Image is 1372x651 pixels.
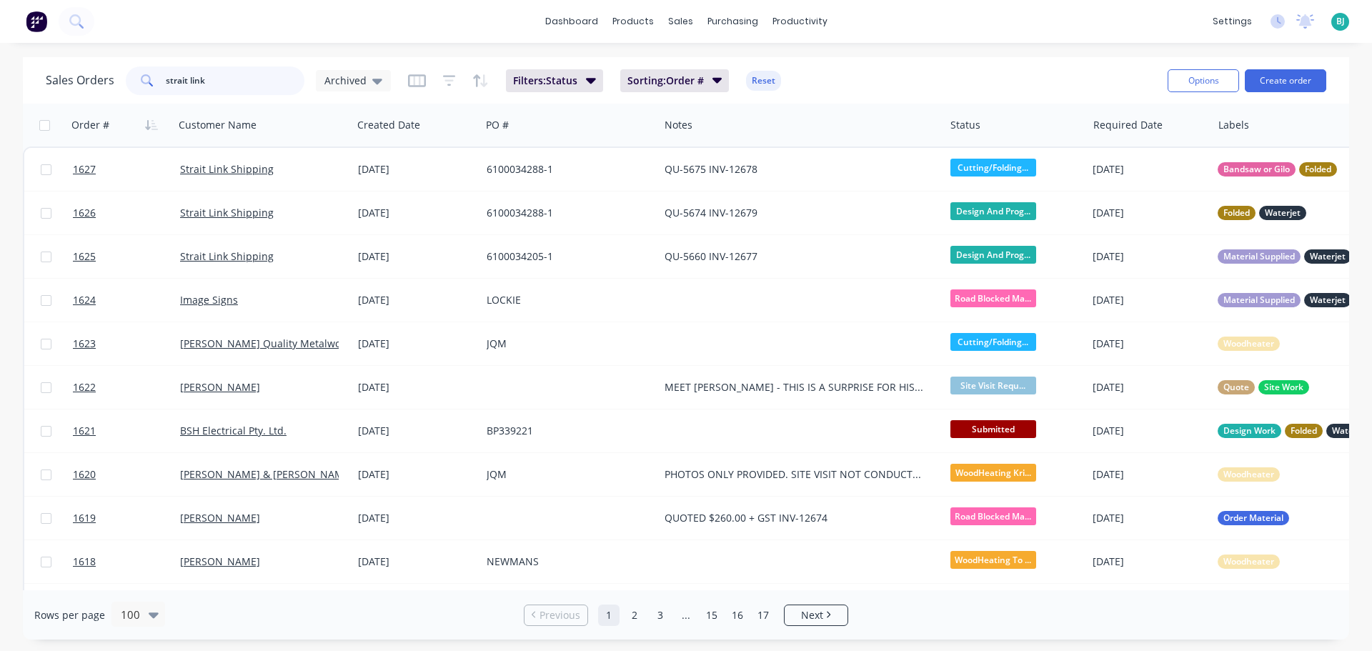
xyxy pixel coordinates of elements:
[358,467,475,482] div: [DATE]
[1336,15,1345,28] span: BJ
[675,605,697,626] a: Jump forward
[73,424,96,438] span: 1621
[358,206,475,220] div: [DATE]
[950,289,1036,307] span: Road Blocked Ma...
[1093,293,1206,307] div: [DATE]
[1218,555,1280,569] button: Woodheater
[34,608,105,622] span: Rows per page
[358,249,475,264] div: [DATE]
[506,69,603,92] button: Filters:Status
[487,162,645,177] div: 6100034288-1
[950,420,1036,438] span: Submitted
[73,235,180,278] a: 1625
[950,333,1036,351] span: Cutting/Folding...
[1223,337,1274,351] span: Woodheater
[1218,162,1337,177] button: Bandsaw or GiloFolded
[358,555,475,569] div: [DATE]
[73,467,96,482] span: 1620
[746,71,781,91] button: Reset
[1093,206,1206,220] div: [DATE]
[950,551,1036,569] span: WoodHeating To ...
[1093,249,1206,264] div: [DATE]
[1223,424,1276,438] span: Design Work
[73,584,180,627] a: 1617
[1223,249,1295,264] span: Material Supplied
[1218,467,1280,482] button: Woodheater
[598,605,620,626] a: Page 1 is your current page
[1218,380,1309,394] button: QuoteSite Work
[1265,206,1301,220] span: Waterjet
[73,511,96,525] span: 1619
[1093,380,1206,394] div: [DATE]
[487,467,645,482] div: JQM
[1223,511,1283,525] span: Order Material
[73,540,180,583] a: 1618
[73,337,96,351] span: 1623
[1223,555,1274,569] span: Woodheater
[1168,69,1239,92] button: Options
[661,11,700,32] div: sales
[1291,424,1317,438] span: Folded
[1310,293,1346,307] span: Waterjet
[665,380,925,394] div: MEET [PERSON_NAME] - THIS IS A SURPRISE FOR HIS DAUGHTER
[665,467,925,482] div: PHOTOS ONLY PROVIDED. SITE VISIT NOT CONDUCTED
[1218,118,1249,132] div: Labels
[1223,380,1249,394] span: Quote
[752,605,774,626] a: Page 17
[358,424,475,438] div: [DATE]
[487,337,645,351] div: JQM
[487,206,645,220] div: 6100034288-1
[627,74,704,88] span: Sorting: Order #
[1093,555,1206,569] div: [DATE]
[73,293,96,307] span: 1624
[1093,118,1163,132] div: Required Date
[1093,511,1206,525] div: [DATE]
[1206,11,1259,32] div: settings
[1093,424,1206,438] div: [DATE]
[950,507,1036,525] span: Road Blocked Ma...
[605,11,661,32] div: products
[801,608,823,622] span: Next
[180,511,260,525] a: [PERSON_NAME]
[73,409,180,452] a: 1621
[1218,249,1351,264] button: Material SuppliedWaterjet
[701,605,722,626] a: Page 15
[1264,380,1303,394] span: Site Work
[624,605,645,626] a: Page 2
[358,293,475,307] div: [DATE]
[650,605,671,626] a: Page 3
[785,608,847,622] a: Next page
[180,424,287,437] a: BSH Electrical Pty. Ltd.
[1223,467,1274,482] span: Woodheater
[180,206,274,219] a: Strait Link Shipping
[358,511,475,525] div: [DATE]
[540,608,580,622] span: Previous
[765,11,835,32] div: productivity
[518,605,854,626] ul: Pagination
[73,162,96,177] span: 1627
[950,202,1036,220] span: Design And Prog...
[950,464,1036,482] span: WoodHeating Kri...
[358,337,475,351] div: [DATE]
[950,246,1036,264] span: Design And Prog...
[180,162,274,176] a: Strait Link Shipping
[1218,511,1289,525] button: Order Material
[73,322,180,365] a: 1623
[513,74,577,88] span: Filters: Status
[73,555,96,569] span: 1618
[1305,162,1331,177] span: Folded
[1223,206,1250,220] span: Folded
[665,118,692,132] div: Notes
[950,159,1036,177] span: Cutting/Folding...
[1332,424,1368,438] span: Waterjet
[46,74,114,87] h1: Sales Orders
[1245,69,1326,92] button: Create order
[1218,293,1351,307] button: Material SuppliedWaterjet
[358,162,475,177] div: [DATE]
[73,497,180,540] a: 1619
[179,118,257,132] div: Customer Name
[487,293,645,307] div: LOCKIE
[700,11,765,32] div: purchasing
[950,377,1036,394] span: Site Visit Requ...
[73,453,180,496] a: 1620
